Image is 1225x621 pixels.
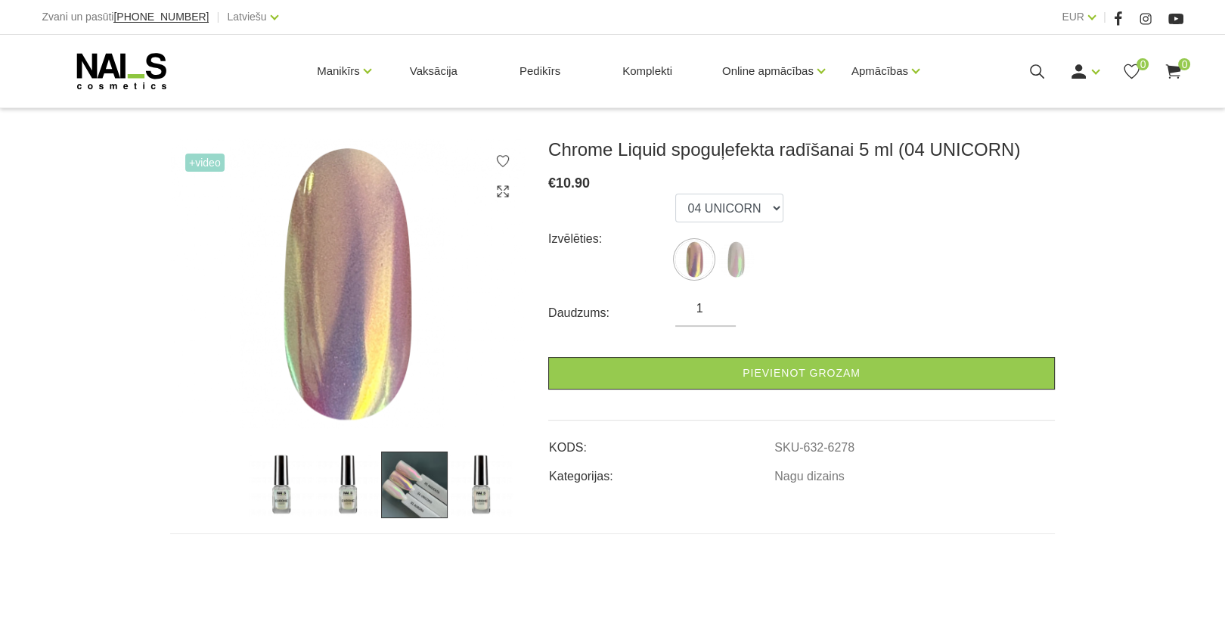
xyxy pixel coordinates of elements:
img: ... [675,241,713,278]
a: EUR [1062,8,1084,26]
span: 0 [1178,58,1190,70]
a: [PHONE_NUMBER] [113,11,209,23]
td: Kategorijas: [548,457,774,486]
a: Online apmācības [722,41,814,101]
span: 10.90 [556,175,590,191]
a: Manikīrs [317,41,360,101]
span: +Video [185,154,225,172]
span: | [1103,8,1106,26]
a: Apmācības [851,41,908,101]
div: Daudzums: [548,301,675,325]
a: Komplekti [610,35,684,107]
a: 0 [1122,62,1141,81]
div: Zvani un pasūti [42,8,209,26]
a: SKU-632-6278 [774,441,854,455]
span: € [548,175,556,191]
div: Izvēlēties: [548,227,675,251]
img: Chrome Liquid spoguļefekta radīšanai 5 ml [170,138,526,429]
a: Pedikīrs [507,35,572,107]
img: ... [248,452,315,518]
a: Latviešu [227,8,266,26]
td: KODS: [548,428,774,457]
span: 0 [1137,58,1149,70]
h3: Chrome Liquid spoguļefekta radīšanai 5 ml (04 UNICORN) [548,138,1055,161]
span: | [216,8,219,26]
img: ... [315,452,381,518]
img: ... [448,452,514,518]
a: Vaksācija [398,35,470,107]
img: ... [381,452,448,518]
a: Nagu dizains [774,470,845,483]
a: Pievienot grozam [548,357,1055,390]
a: 0 [1164,62,1183,81]
img: ... [717,241,755,278]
